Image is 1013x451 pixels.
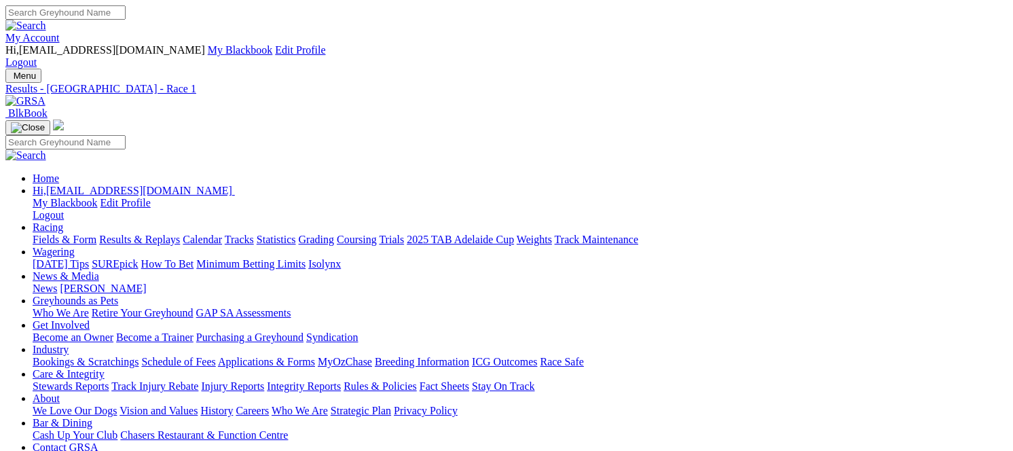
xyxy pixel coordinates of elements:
a: Who We Are [272,405,328,416]
a: Stewards Reports [33,380,109,392]
a: Syndication [306,331,358,343]
span: Hi, [EMAIL_ADDRESS][DOMAIN_NAME] [5,44,205,56]
a: Greyhounds as Pets [33,295,118,306]
div: Care & Integrity [33,380,1008,393]
a: Cash Up Your Club [33,429,117,441]
a: BlkBook [5,107,48,119]
button: Toggle navigation [5,120,50,135]
a: Retire Your Greyhound [92,307,194,319]
a: History [200,405,233,416]
a: Vision and Values [119,405,198,416]
a: Logout [5,56,37,68]
a: Wagering [33,246,75,257]
a: Schedule of Fees [141,356,215,367]
a: Rules & Policies [344,380,417,392]
img: GRSA [5,95,45,107]
a: News & Media [33,270,99,282]
a: News [33,283,57,294]
div: Bar & Dining [33,429,1008,441]
a: Results - [GEOGRAPHIC_DATA] - Race 1 [5,83,1008,95]
a: How To Bet [141,258,194,270]
div: Greyhounds as Pets [33,307,1008,319]
a: ICG Outcomes [472,356,537,367]
a: Bookings & Scratchings [33,356,139,367]
div: News & Media [33,283,1008,295]
a: SUREpick [92,258,138,270]
input: Search [5,5,126,20]
span: BlkBook [8,107,48,119]
a: Edit Profile [100,197,151,209]
a: Tracks [225,234,254,245]
a: Fields & Form [33,234,96,245]
a: Applications & Forms [218,356,315,367]
span: Hi, [EMAIL_ADDRESS][DOMAIN_NAME] [33,185,232,196]
a: 2025 TAB Adelaide Cup [407,234,514,245]
a: Integrity Reports [267,380,341,392]
div: Get Involved [33,331,1008,344]
span: Menu [14,71,36,81]
a: Become a Trainer [116,331,194,343]
a: Who We Are [33,307,89,319]
a: Weights [517,234,552,245]
a: Industry [33,344,69,355]
a: Breeding Information [375,356,469,367]
a: Calendar [183,234,222,245]
div: Industry [33,356,1008,368]
a: Injury Reports [201,380,264,392]
a: Bar & Dining [33,417,92,429]
a: My Blackbook [33,197,98,209]
a: Purchasing a Greyhound [196,331,303,343]
img: Close [11,122,45,133]
a: Minimum Betting Limits [196,258,306,270]
div: Wagering [33,258,1008,270]
a: [PERSON_NAME] [60,283,146,294]
div: Racing [33,234,1008,246]
a: We Love Our Dogs [33,405,117,416]
a: Care & Integrity [33,368,105,380]
a: My Blackbook [208,44,273,56]
a: Track Maintenance [555,234,638,245]
div: My Account [5,44,1008,69]
a: Stay On Track [472,380,534,392]
a: Fact Sheets [420,380,469,392]
a: Strategic Plan [331,405,391,416]
a: Privacy Policy [394,405,458,416]
a: About [33,393,60,404]
a: Statistics [257,234,296,245]
a: Coursing [337,234,377,245]
button: Toggle navigation [5,69,41,83]
a: Isolynx [308,258,341,270]
a: Chasers Restaurant & Function Centre [120,429,288,441]
div: Hi,[EMAIL_ADDRESS][DOMAIN_NAME] [33,197,1008,221]
a: Become an Owner [33,331,113,343]
a: Home [33,173,59,184]
a: Logout [33,209,64,221]
input: Search [5,135,126,149]
img: Search [5,20,46,32]
a: Careers [236,405,269,416]
a: Get Involved [33,319,90,331]
a: [DATE] Tips [33,258,89,270]
img: logo-grsa-white.png [53,120,64,130]
img: Search [5,149,46,162]
a: Trials [379,234,404,245]
a: Hi,[EMAIL_ADDRESS][DOMAIN_NAME] [33,185,235,196]
a: Racing [33,221,63,233]
a: Grading [299,234,334,245]
a: Results & Replays [99,234,180,245]
a: My Account [5,32,60,43]
a: GAP SA Assessments [196,307,291,319]
div: About [33,405,1008,417]
a: MyOzChase [318,356,372,367]
a: Edit Profile [275,44,325,56]
a: Race Safe [540,356,583,367]
a: Track Injury Rebate [111,380,198,392]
